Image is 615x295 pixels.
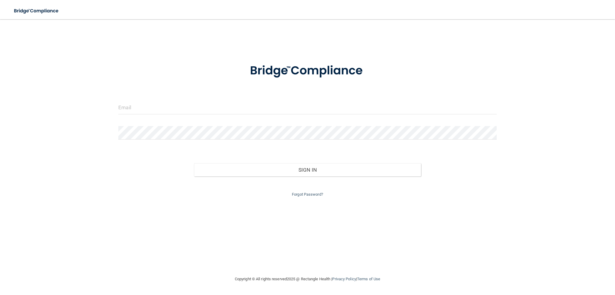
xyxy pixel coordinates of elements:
a: Forgot Password? [292,192,323,197]
img: bridge_compliance_login_screen.278c3ca4.svg [9,5,64,17]
a: Privacy Policy [332,277,356,281]
a: Terms of Use [357,277,380,281]
input: Email [118,101,497,114]
button: Sign In [194,163,421,176]
img: bridge_compliance_login_screen.278c3ca4.svg [238,55,377,86]
div: Copyright © All rights reserved 2025 @ Rectangle Health | | [198,269,417,289]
